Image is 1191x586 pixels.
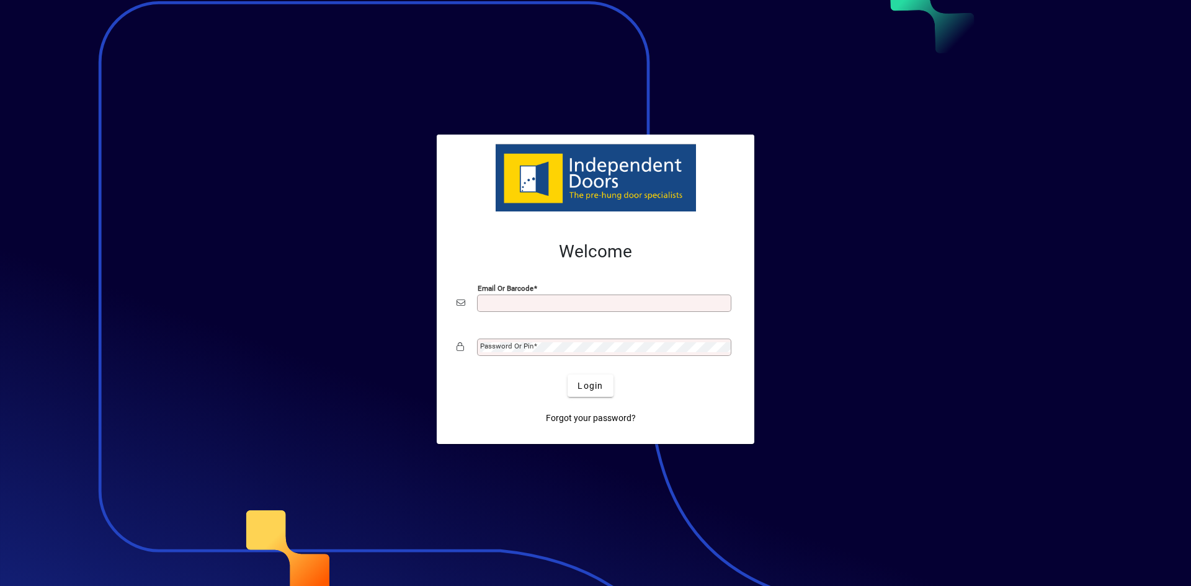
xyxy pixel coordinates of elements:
span: Forgot your password? [546,412,636,425]
span: Login [578,380,603,393]
mat-label: Password or Pin [480,342,533,350]
mat-label: Email or Barcode [478,284,533,293]
h2: Welcome [457,241,734,262]
button: Login [568,375,613,397]
a: Forgot your password? [541,407,641,429]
